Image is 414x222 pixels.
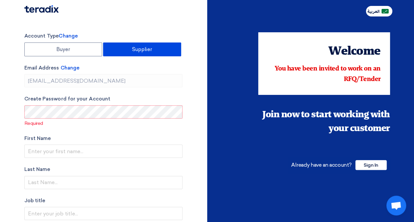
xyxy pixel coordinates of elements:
img: Teradix logo [24,5,59,13]
input: Last Name... [24,176,182,189]
span: Sign In [355,160,387,170]
label: Create Password for your Account [24,95,182,103]
span: Change [59,33,77,39]
input: Enter your first name... [24,145,182,158]
div: Welcome [267,43,381,61]
label: Job title [24,197,182,205]
img: ar-AR.png [381,9,389,14]
label: Buyer [24,42,102,56]
span: العربية [367,9,379,14]
label: Last Name [24,166,182,173]
input: Enter your job title... [24,207,182,220]
label: First Name [24,135,182,142]
input: Enter your business email... [24,74,182,87]
a: Open chat [386,196,406,215]
a: Sign In [355,162,387,168]
label: Supplier [103,42,181,56]
label: Email Address [24,64,182,72]
span: Already have an account? [291,162,351,168]
label: Account Type [24,32,182,40]
span: Change [61,65,79,71]
div: Join now to start working with your customer [258,108,390,136]
p: Required [25,120,182,127]
button: العربية [366,6,392,16]
span: You have been invited to work on an RFQ/Tender [274,66,380,83]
